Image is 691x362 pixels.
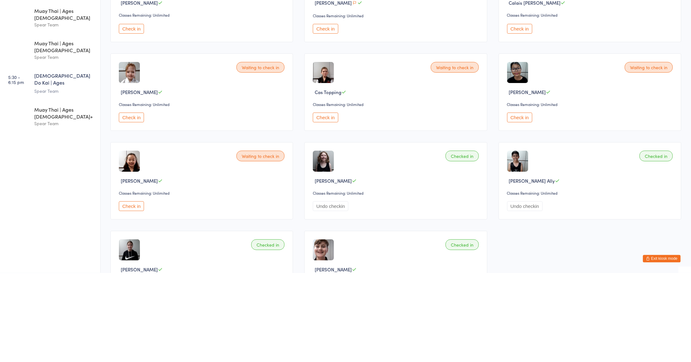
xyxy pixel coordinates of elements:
img: image1624348427.png [119,240,140,261]
button: Check in [507,202,532,211]
img: image1624349842.png [313,62,334,83]
div: Waiting to check in [236,151,285,162]
a: 4:45 -5:30 pmMuay Thai | Ages [DEMOGRAPHIC_DATA]Spear Team [2,124,100,155]
img: image1746524077.png [507,240,528,261]
div: Spear Team [34,177,95,184]
div: Classes Remaining: Unlimited [507,13,675,18]
img: image1752570653.png [119,328,140,349]
div: Waiting to check in [431,62,479,72]
img: image1624349784.png [313,151,334,172]
span: Cas Topping [315,178,341,184]
div: Classes Remaining: Unlimited [119,13,286,18]
span: [PERSON_NAME] [121,178,158,184]
time: 4:44 - 5:29 pm [8,99,25,109]
div: At [45,19,76,29]
div: Checked in [251,328,285,339]
span: [PERSON_NAME] [509,178,546,184]
a: 6:30 -7:30 pmMuay Thai | Ages [DEMOGRAPHIC_DATA]+Spear Team [2,190,100,222]
time: 5:30 - 6:15 pm [8,164,24,174]
div: Spear Team [34,143,95,150]
button: Exit kiosk mode [643,344,681,352]
img: image1743500885.png [507,151,528,172]
div: Muay Thai | Ages [DEMOGRAPHIC_DATA] [34,97,95,110]
div: Checked in [639,240,673,250]
div: [DEMOGRAPHIC_DATA] Do Kai | Ages [DEMOGRAPHIC_DATA] [34,63,95,78]
span: [PERSON_NAME] Ally [509,266,555,273]
button: Check in [313,202,338,211]
div: Classes Remaining: Unlimited [507,191,675,196]
div: Classes Remaining: Unlimited [313,279,480,285]
div: Events for [8,19,39,29]
div: Muay Thai | Ages [DEMOGRAPHIC_DATA] [34,129,95,143]
div: Spear Team [34,110,95,118]
div: Waiting to check in [431,151,479,162]
div: Classes Remaining: Unlimited [119,101,286,107]
button: Check in [119,202,144,211]
div: Classes Remaining: Unlimited [507,279,675,285]
div: Any location [45,29,76,36]
button: Undo checkin [313,290,348,300]
button: Check in [507,113,532,123]
button: Check in [119,113,144,123]
time: 6:30 - 7:30 pm [8,198,24,208]
span: Calais [PERSON_NAME] [509,88,561,95]
button: Check in [313,24,338,33]
time: 4:00 - 4:45 pm [8,65,25,75]
div: Checked in [445,328,479,339]
div: Waiting to check in [625,151,673,162]
div: Muay Thai | Ages [DEMOGRAPHIC_DATA]+ [34,195,95,209]
span: [PERSON_NAME] [315,266,352,273]
div: Checked in [445,240,479,250]
div: Spear Team [34,78,95,85]
img: image1743496503.png [119,62,140,83]
img: image1625558354.png [313,328,334,349]
button: Undo checkin [507,290,543,300]
span: [PERSON_NAME] [121,266,158,273]
img: image1624359780.png [507,62,528,83]
time: 4:45 - 5:30 pm [8,131,25,142]
span: [PERSON_NAME] [315,88,352,95]
div: Classes Remaining: Unlimited [119,279,286,285]
div: Waiting to check in [625,62,673,72]
div: Waiting to check in [236,62,285,72]
div: [DEMOGRAPHIC_DATA] Do Kai | Ages [DEMOGRAPHIC_DATA] [34,161,95,177]
img: image1738835033.png [313,240,334,261]
span: [PERSON_NAME] [121,355,158,362]
a: 4:44 -5:29 pmMuay Thai | Ages [DEMOGRAPHIC_DATA]Spear Team [2,91,100,123]
a: 4:00 -4:45 pm[DEMOGRAPHIC_DATA] Do Kai | Ages [DEMOGRAPHIC_DATA]Spear Team [2,57,100,91]
button: Check in [507,24,532,33]
div: Spear Team [34,209,95,216]
div: Classes Remaining: Unlimited [313,13,480,18]
button: Check in [119,290,144,300]
div: Waiting to check in [236,240,285,250]
span: [PERSON_NAME] [121,88,158,95]
a: 5:30 -6:15 pm[DEMOGRAPHIC_DATA] Do Kai | Ages [DEMOGRAPHIC_DATA]Spear Team [2,156,100,189]
button: Check in [119,24,144,33]
div: Classes Remaining: Unlimited [507,101,675,107]
div: Classes Remaining: Unlimited [119,191,286,196]
div: Classes Remaining: Unlimited [313,102,480,107]
img: Spear Dojo [6,8,30,12]
img: image1626162939.png [119,151,140,172]
button: Check in [313,113,338,123]
span: [PERSON_NAME] [315,355,352,362]
a: [DATE] [8,29,24,36]
div: Classes Remaining: Unlimited [313,191,480,196]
